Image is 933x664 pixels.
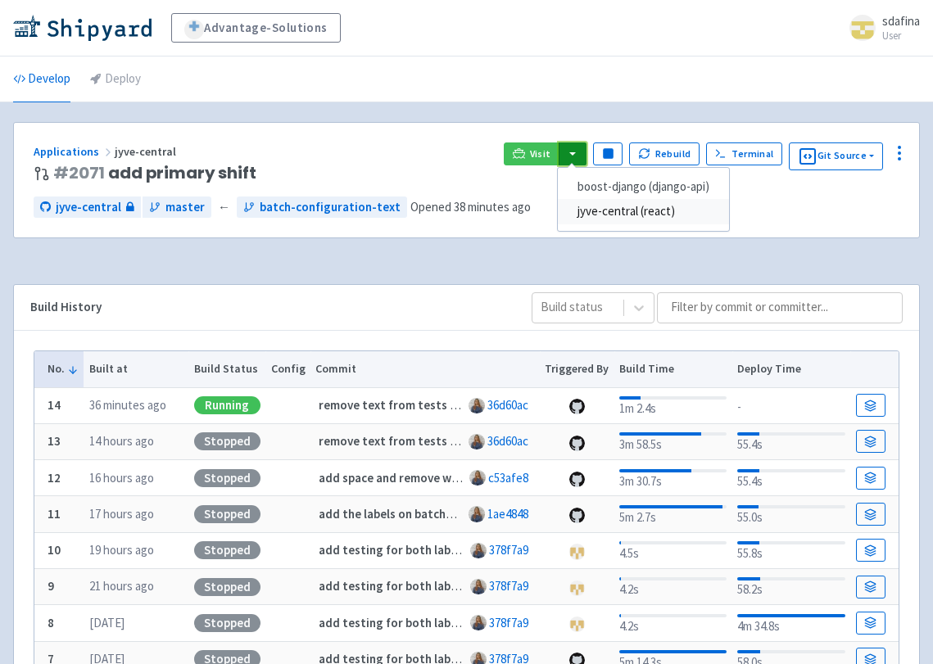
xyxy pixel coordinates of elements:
a: Applications [34,144,115,159]
a: 36d60ac [487,397,528,413]
a: Build Details [856,430,885,453]
div: Stopped [194,614,260,632]
div: 4.5s [619,538,727,563]
a: Deploy [90,56,141,102]
div: 55.8s [737,538,845,563]
span: add primary shift [53,164,256,183]
div: 3m 30.7s [619,466,727,491]
b: 14 [48,397,61,413]
a: batch-configuration-text [237,196,407,219]
button: Pause [593,142,623,165]
div: Stopped [194,578,260,596]
th: Config [265,351,310,387]
span: ← [218,198,230,217]
div: 55.4s [737,429,845,454]
div: 1m 2.4s [619,393,727,418]
a: sdafina User [840,15,920,41]
strong: add the labels on batchdetails [319,506,484,522]
time: 36 minutes ago [89,397,166,413]
a: jyve-central (react) [558,199,729,224]
div: 4m 34.8s [737,611,845,636]
span: batch-configuration-text [260,198,401,217]
span: jyve-central [56,198,121,217]
a: c53afe8 [488,470,528,486]
strong: remove text from tests too [319,433,470,449]
a: Build Details [856,503,885,526]
a: 1ae4848 [487,506,528,522]
div: 55.4s [737,466,845,491]
b: 13 [48,433,61,449]
strong: add testing for both labels [319,578,466,594]
span: master [165,198,205,217]
th: Triggered By [540,351,614,387]
a: 378f7a9 [489,578,528,594]
a: 378f7a9 [489,615,528,630]
span: jyve-central [115,144,179,159]
a: #2071 [53,161,105,184]
strong: add testing for both labels [319,542,466,558]
time: 19 hours ago [89,542,154,558]
th: Commit [310,351,540,387]
span: Visit [530,147,551,160]
a: Build Details [856,394,885,417]
span: Opened [410,199,531,215]
strong: add testing for both labels [319,615,466,630]
a: boost-django (django-api) [558,174,729,200]
div: 55.0s [737,502,845,527]
button: No. [48,360,79,377]
a: Visit [504,142,559,165]
div: 58.2s [737,574,845,599]
div: - [737,395,845,417]
th: Build Time [614,351,732,387]
a: Build Details [856,467,885,490]
b: 12 [48,470,61,486]
a: 378f7a9 [489,542,528,558]
img: Shipyard logo [13,15,152,41]
time: 38 minutes ago [454,199,531,215]
div: 4.2s [619,611,727,636]
time: 16 hours ago [89,470,154,486]
b: 11 [48,506,61,522]
div: Running [194,396,260,414]
div: Stopped [194,541,260,559]
a: Build Details [856,576,885,599]
div: Stopped [194,505,260,523]
a: 36d60ac [487,433,528,449]
b: 10 [48,542,61,558]
div: Stopped [194,469,260,487]
time: 17 hours ago [89,506,154,522]
a: Build Details [856,539,885,562]
button: Git Source [789,142,883,170]
div: Stopped [194,432,260,450]
span: sdafina [882,13,920,29]
time: 14 hours ago [89,433,154,449]
div: Build History [30,298,505,317]
th: Build Status [188,351,265,387]
button: Rebuild [629,142,700,165]
a: Build Details [856,612,885,635]
div: 3m 58.5s [619,429,727,454]
a: master [143,196,211,219]
a: jyve-central [34,196,141,219]
th: Deploy Time [732,351,851,387]
a: Terminal [706,142,782,165]
strong: remove text from tests too [319,397,470,413]
div: 5m 2.7s [619,502,727,527]
a: Develop [13,56,70,102]
time: 21 hours ago [89,578,154,594]
input: Filter by commit or committer... [657,292,903,323]
time: [DATE] [89,615,125,630]
div: 4.2s [619,574,727,599]
small: User [882,30,920,41]
a: Advantage-Solutions [171,13,341,43]
b: 9 [48,578,54,594]
b: 8 [48,615,54,630]
th: Built at [84,351,188,387]
strong: add space and remove words after optimize [319,470,559,486]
